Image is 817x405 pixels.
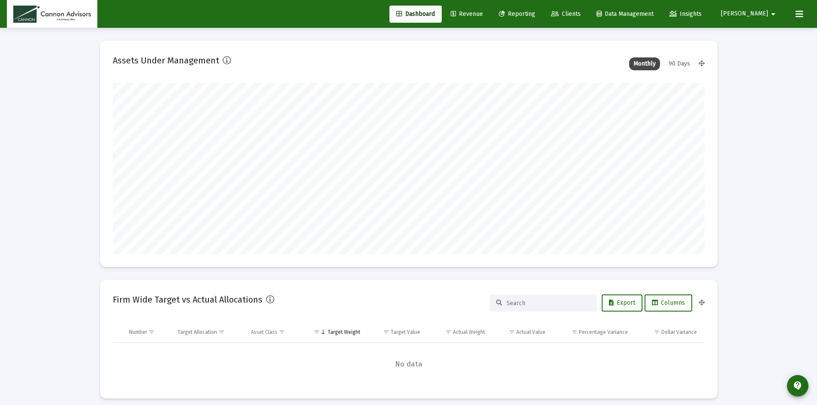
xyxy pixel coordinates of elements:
[664,57,694,70] div: 90 Days
[711,5,789,22] button: [PERSON_NAME]
[793,381,803,391] mat-icon: contact_support
[178,329,217,336] div: Target Allocation
[123,322,172,342] td: Column Number
[113,360,705,369] span: No data
[129,329,147,336] div: Number
[445,329,452,335] span: Show filter options for column 'Actual Weight'
[245,322,302,342] td: Column Asset Class
[654,329,660,335] span: Show filter options for column 'Dollar Variance'
[661,329,697,336] div: Dollar Variance
[669,10,702,18] span: Insights
[389,6,442,23] a: Dashboard
[551,10,581,18] span: Clients
[629,57,660,70] div: Monthly
[366,322,427,342] td: Column Target Value
[383,329,389,335] span: Show filter options for column 'Target Value'
[652,299,685,306] span: Columns
[251,329,277,336] div: Asset Class
[721,10,768,18] span: [PERSON_NAME]
[609,299,635,306] span: Export
[663,6,708,23] a: Insights
[444,6,490,23] a: Revenue
[509,329,515,335] span: Show filter options for column 'Actual Value'
[590,6,660,23] a: Data Management
[634,322,704,342] td: Column Dollar Variance
[426,322,491,342] td: Column Actual Weight
[113,322,705,386] div: Data grid
[391,329,420,336] div: Target Value
[113,293,262,306] h2: Firm Wide Target vs Actual Allocations
[302,322,366,342] td: Column Target Weight
[544,6,588,23] a: Clients
[645,294,692,312] button: Columns
[602,294,642,312] button: Export
[314,329,320,335] span: Show filter options for column 'Target Weight'
[218,329,225,335] span: Show filter options for column 'Target Allocation'
[516,329,546,336] div: Actual Value
[13,6,91,23] img: Dashboard
[492,6,542,23] a: Reporting
[597,10,654,18] span: Data Management
[768,6,778,23] mat-icon: arrow_drop_down
[579,329,628,336] div: Percentage Variance
[148,329,155,335] span: Show filter options for column 'Number'
[172,322,245,342] td: Column Target Allocation
[491,322,552,342] td: Column Actual Value
[453,329,485,336] div: Actual Weight
[506,300,591,307] input: Search
[113,54,219,67] h2: Assets Under Management
[499,10,535,18] span: Reporting
[279,329,285,335] span: Show filter options for column 'Asset Class'
[571,329,578,335] span: Show filter options for column 'Percentage Variance'
[396,10,435,18] span: Dashboard
[451,10,483,18] span: Revenue
[552,322,634,342] td: Column Percentage Variance
[328,329,360,336] div: Target Weight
